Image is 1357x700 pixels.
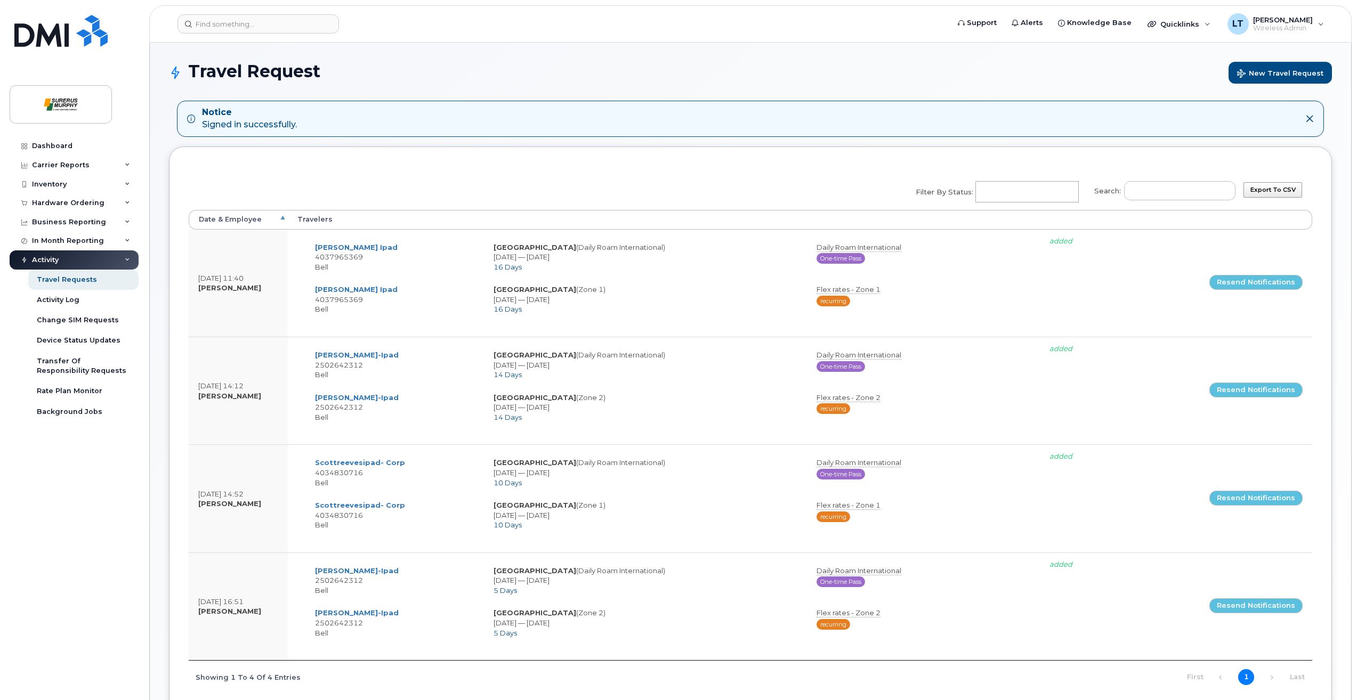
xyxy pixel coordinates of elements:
[817,469,865,479] span: 30 days pass
[1209,275,1303,290] a: Resend Notifications
[189,552,288,660] td: [DATE] 16:51
[198,607,261,615] strong: [PERSON_NAME]
[484,344,807,386] td: (Daily Roam International) [DATE] — [DATE]
[817,566,901,575] span: Daily Roam International
[817,403,850,414] span: Recurring (AUTO renewal every 30 days)
[494,370,522,379] span: 14 Days
[315,458,405,467] a: Scottreevesipad- Corp
[817,458,901,467] span: Daily Roam International
[916,187,973,197] span: Filter by Status:
[976,182,1076,201] input: Filter by Status:
[315,351,399,359] a: [PERSON_NAME]-Ipad
[494,478,522,487] span: 10 Days
[202,107,297,119] strong: Notice
[817,608,881,617] span: Flex rates - Zone 2
[305,386,484,429] td: 2502642312 Bell
[817,361,865,372] span: 30 days pass
[484,278,807,321] td: (Zone 1) [DATE] — [DATE]
[494,413,522,421] span: 14 Days
[817,243,901,252] span: Daily Roam International
[169,62,1332,84] h1: Travel Request
[817,619,850,630] span: Recurring (AUTO renewal every 30 days)
[1237,69,1323,79] span: New Travel Request
[305,236,484,279] td: 4037965369 Bell
[189,668,301,686] div: Showing 1 to 4 of 4 entries
[305,559,484,602] td: 2502642312 Bell
[817,285,881,294] span: Flex rates - Zone 1
[1049,452,1072,460] i: added
[1209,598,1303,613] a: Resend Notifications
[484,601,807,644] td: (Zone 2) [DATE] — [DATE]
[198,283,261,292] strong: [PERSON_NAME]
[484,386,807,429] td: (Zone 2) [DATE] — [DATE]
[189,210,288,229] th: Date &amp; Employee: activate to sort column descending
[189,337,288,444] td: [DATE] 14:12
[315,285,398,294] a: [PERSON_NAME] Ipad
[305,451,484,494] td: 4034830716 Bell
[189,444,288,552] td: [DATE] 14:52
[315,243,398,251] a: [PERSON_NAME] Ipad
[1289,669,1305,685] a: Last
[305,278,484,321] td: 4037965369 Bell
[494,501,576,509] strong: [GEOGRAPHIC_DATA]
[1229,62,1332,84] button: New Travel Request
[1213,670,1229,686] a: Previous
[494,393,576,402] strong: [GEOGRAPHIC_DATA]
[1209,491,1303,506] a: Resend Notifications
[315,501,405,509] a: Scottreevesipad- Corp
[1187,669,1203,685] a: First
[305,344,484,386] td: 2502642312 Bell
[189,230,288,337] td: [DATE] 11:40
[315,566,399,575] a: [PERSON_NAME]-Ipad
[494,243,576,251] strong: [GEOGRAPHIC_DATA]
[484,236,807,279] td: (Daily Roam International) [DATE] — [DATE]
[315,393,399,402] a: [PERSON_NAME]-Ipad
[1264,670,1280,686] a: Next
[1250,186,1296,193] span: Export to CSV
[484,451,807,494] td: (Daily Roam International) [DATE] — [DATE]
[198,499,261,508] strong: [PERSON_NAME]
[494,285,576,294] strong: [GEOGRAPHIC_DATA]
[202,107,297,131] div: Signed in successfully.
[198,392,261,400] strong: [PERSON_NAME]
[315,608,399,617] a: [PERSON_NAME]-Ipad
[1049,560,1072,568] i: added
[494,520,522,529] span: 10 Days
[817,511,850,522] span: Recurring (AUTO renewal every 30 days)
[1209,382,1303,397] a: Resend Notifications
[305,601,484,644] td: 2502642312 Bell
[1049,344,1072,353] i: added
[494,351,576,359] strong: [GEOGRAPHIC_DATA]
[494,608,576,617] strong: [GEOGRAPHIC_DATA]
[817,576,865,587] span: 30 days pass
[494,305,522,313] span: 16 Days
[494,629,517,637] span: 5 Days
[484,494,807,536] td: (Zone 1) [DATE] — [DATE]
[305,494,484,536] td: 4034830716 Bell
[817,296,850,306] span: Recurring (AUTO renewal every 30 days)
[494,586,517,595] span: 5 Days
[494,458,576,467] strong: [GEOGRAPHIC_DATA]
[1124,181,1235,200] input: Search:
[817,501,881,510] span: Flex rates - Zone 1
[817,253,865,264] span: 30 days pass
[1049,237,1072,245] i: added
[1238,669,1254,685] a: 1
[817,393,881,402] span: Flex rates - Zone 2
[494,263,522,271] span: 16 Days
[288,210,1200,229] th: Travelers: activate to sort column ascending
[494,566,576,575] strong: [GEOGRAPHIC_DATA]
[817,351,901,360] span: Daily Roam International
[1087,174,1235,204] label: Search:
[1200,210,1312,229] th: : activate to sort column ascending
[484,559,807,602] td: (Daily Roam International) [DATE] — [DATE]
